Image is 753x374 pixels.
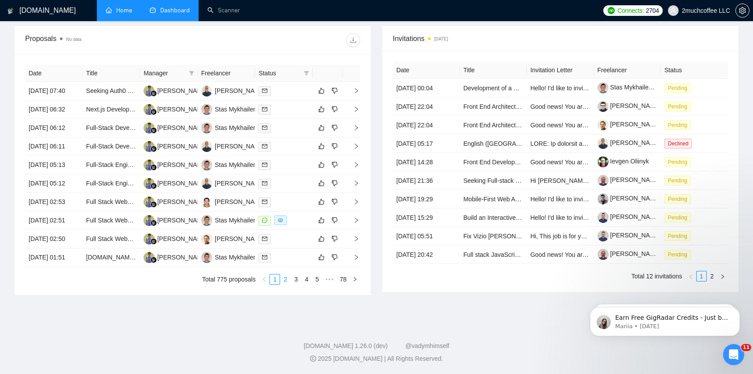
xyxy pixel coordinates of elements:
span: like [318,217,325,224]
td: Front End Architect / Angula Expert for Healthcare AI Platform [460,116,527,134]
span: 11 [741,344,751,351]
a: Pending [664,158,694,165]
div: [PERSON_NAME] [157,252,208,262]
span: dislike [332,198,338,205]
button: dislike [329,178,340,189]
span: Pending [664,157,691,167]
img: gigradar-bm.png [151,183,157,189]
td: Build an Interactive Code Learning Platform with Course Creation Tools and AI Assistant [460,208,527,227]
button: dislike [329,252,340,263]
span: filter [304,70,309,76]
img: SM [201,122,212,133]
img: gigradar-bm.png [151,127,157,133]
div: [PERSON_NAME] [157,160,208,170]
a: AD[PERSON_NAME] [144,179,208,186]
th: Freelancer [594,62,661,79]
button: dislike [329,122,340,133]
td: [DATE] 22:04 [393,97,460,116]
li: 78 [336,274,350,285]
li: 3 [291,274,301,285]
td: Seeking Full-stack Developers with Python, Databases (SQL), and cloud experience - DSQL-2025-q3 [460,171,527,190]
li: 2 [280,274,291,285]
a: Pending [664,195,694,202]
td: Seeking Auth0 Expert who can help with our startup [83,82,140,100]
a: Pending [664,177,694,184]
img: c14GLR6N7I1IchW6dioHkNTF-8XeD7SQBeI524bxvhuw9aB0WqhQEE0QqCu_t8OnWj [598,212,609,223]
li: 1 [269,274,280,285]
img: AD [144,196,155,207]
span: ••• [322,274,336,285]
div: [PERSON_NAME] [215,197,266,207]
img: AD [144,104,155,115]
a: SMStas Mykhailenko [201,216,263,223]
img: MB [201,196,212,207]
img: gigradar-bm.png [151,146,157,152]
img: AD [144,233,155,244]
a: [PERSON_NAME] [598,121,661,128]
a: AD[PERSON_NAME] [144,216,208,223]
td: [DATE] 06:11 [25,137,83,156]
img: gigradar-bm.png [151,257,157,263]
td: Full Stack Website Developer Needed for Exciting Project [83,230,140,248]
div: Stas Mykhailenko [215,123,263,133]
a: searchScanner [207,7,240,14]
p: Message from Mariia, sent 2d ago [38,34,152,42]
th: Date [25,65,83,82]
span: mail [262,199,267,204]
span: like [318,143,325,150]
a: Full-Stack Developer Needed: React, Next.js, TypeScript, Supabase [86,143,272,150]
span: Pending [664,176,691,185]
img: AD [144,159,155,170]
a: Mobile-First Web App and CRM Integration Developer for Youth-Focused Startup [463,196,684,203]
span: like [318,235,325,242]
div: [PERSON_NAME] [215,141,266,151]
div: [PERSON_NAME] [215,234,266,244]
a: Front End Developer Needed for BuildPartner Technology Ltd [463,159,631,166]
div: [PERSON_NAME] [157,178,208,188]
img: c1WxZA2bjbgbydZ-q_2z9l-doIlUJZHL8MQgdLaJUCaf3roI3r5noCBga-aKXeI952 [598,175,609,186]
a: [PERSON_NAME] [598,195,661,202]
td: [DATE] 05:12 [25,174,83,193]
li: Next 5 Pages [322,274,336,285]
span: No data [66,37,81,42]
button: like [316,159,327,170]
img: gigradar-bm.png [151,109,157,115]
button: like [316,196,327,207]
td: Full-Stack Engineer (or Small Team) to Build Perkspiration MVP + Powered-By (Practitioner/Corporate) [83,156,140,174]
li: 5 [312,274,322,285]
td: [DATE] 05:51 [393,227,460,245]
a: Build an Interactive Code Learning Platform with Course Creation Tools and AI Assistant [463,214,703,221]
span: dislike [332,254,338,261]
button: dislike [329,215,340,226]
img: c10u2D0aHAE_tnhOCXbqDsldcaYvr8fZxz2knscL61ViqVN-1K1O2AtqNRUeJaL-rt [598,119,609,130]
div: Stas Mykhailenko [215,252,263,262]
a: [PERSON_NAME] [598,213,661,220]
img: VB [201,233,212,244]
a: Full stack JavaScript/TypeScript Developer with NodeJS, Python expertise for web development project [463,251,745,258]
span: dislike [332,235,338,242]
td: Full Stack Website Developer Needed for Exciting Project [83,193,140,211]
a: [PERSON_NAME] [598,250,661,257]
span: right [346,106,359,112]
a: AD[PERSON_NAME] [144,142,208,149]
span: mail [262,144,267,149]
a: MB[PERSON_NAME] [201,198,266,205]
img: AD [144,252,155,263]
td: [DATE] 21:36 [393,171,460,190]
div: Proposals [25,33,193,47]
span: right [346,162,359,168]
a: Stas Mykhailenko [598,84,659,91]
img: AD [144,178,155,189]
a: Front End Architect / Angula Expert for Healthcare AI Platform [463,122,631,129]
a: YO[PERSON_NAME] [201,179,266,186]
img: c14GLR6N7I1IchW6dioHkNTF-8XeD7SQBeI524bxvhuw9aB0WqhQEE0QqCu_t8OnWj [598,230,609,241]
span: right [346,254,359,260]
button: like [316,141,327,152]
div: Stas Mykhailenko [215,160,263,170]
span: setting [736,7,749,14]
a: 78 [337,274,349,284]
img: Profile image for Mariia [20,26,34,41]
a: Ievgen Oliinyk [598,158,649,165]
a: Pending [664,232,694,239]
span: mail [262,181,267,186]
